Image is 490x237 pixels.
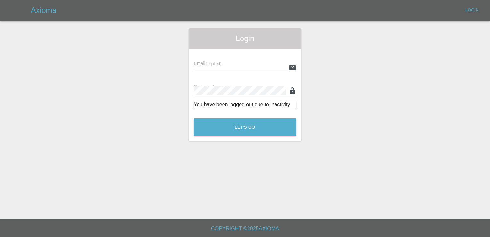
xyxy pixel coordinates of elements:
[194,33,296,44] span: Login
[31,5,56,15] h5: Axioma
[194,84,230,89] span: Password
[5,224,485,233] h6: Copyright © 2025 Axioma
[194,61,221,66] span: Email
[214,85,230,89] small: (required)
[194,119,296,136] button: Let's Go
[205,62,221,66] small: (required)
[194,101,296,109] div: You have been logged out due to inactivity
[462,5,482,15] a: Login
